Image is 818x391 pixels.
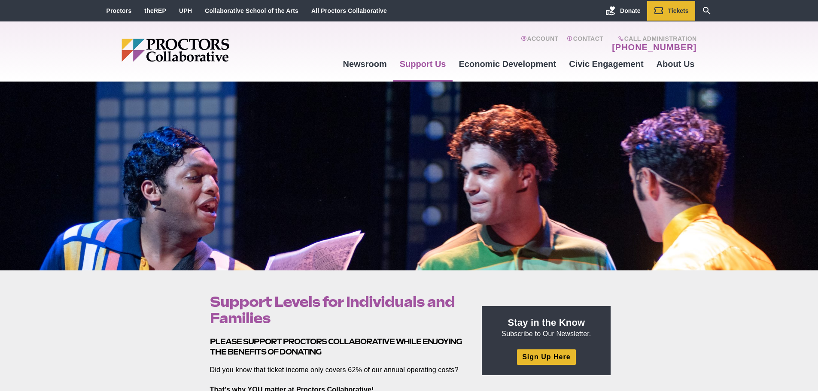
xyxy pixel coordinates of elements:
a: Collaborative School of the Arts [205,7,298,14]
h3: Please support Proctors Collaborative while enjoying the benefits of donating [210,336,462,357]
a: Contact [567,35,603,52]
a: Support Us [393,52,453,76]
span: Tickets [668,7,689,14]
a: Sign Up Here [517,349,575,364]
a: UPH [179,7,192,14]
img: Proctors logo [122,39,295,62]
h1: Support Levels for Individuals and Families [210,294,462,326]
a: Newsroom [336,52,393,76]
a: About Us [650,52,701,76]
span: Donate [620,7,640,14]
a: Donate [599,1,647,21]
a: Tickets [647,1,695,21]
a: Proctors [106,7,132,14]
a: All Proctors Collaborative [311,7,387,14]
a: Search [695,1,718,21]
a: Civic Engagement [563,52,650,76]
strong: Stay in the Know [508,317,585,328]
p: Subscribe to Our Newsletter. [492,316,600,339]
a: Account [521,35,558,52]
p: Did you know that ticket income only covers 62% of our annual operating costs? [210,365,462,375]
a: theREP [144,7,166,14]
a: Economic Development [453,52,563,76]
a: [PHONE_NUMBER] [612,42,696,52]
span: Call Administration [609,35,696,42]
